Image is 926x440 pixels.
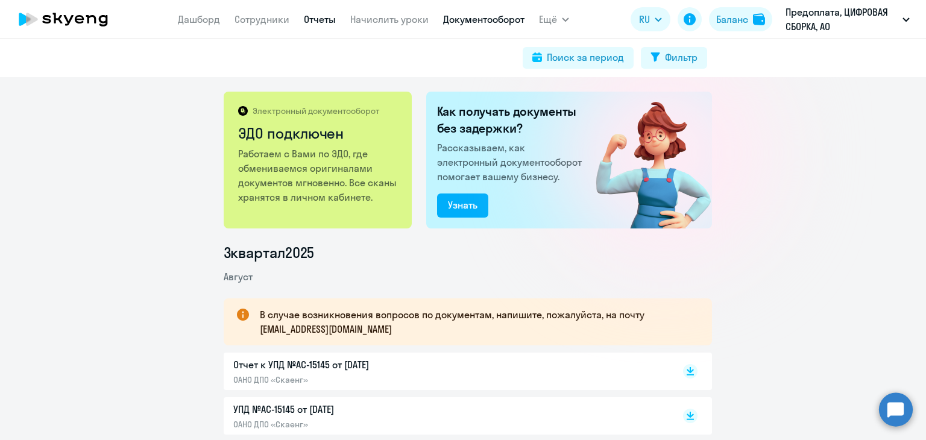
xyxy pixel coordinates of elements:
[235,13,289,25] a: Сотрудники
[709,7,772,31] button: Балансbalance
[178,13,220,25] a: Дашборд
[437,140,587,184] p: Рассказываем, как электронный документооборот помогает вашему бизнесу.
[253,105,379,116] p: Электронный документооборот
[238,146,399,204] p: Работаем с Вами по ЭДО, где обмениваемся оригиналами документов мгновенно. Все сканы хранятся в л...
[641,47,707,69] button: Фильтр
[547,50,624,64] div: Поиск за период
[443,13,524,25] a: Документооборот
[539,12,557,27] span: Ещё
[260,307,690,336] p: В случае возникновения вопросов по документам, напишите, пожалуйста, на почту [EMAIL_ADDRESS][DOM...
[238,124,399,143] h2: ЭДО подключен
[437,193,488,218] button: Узнать
[350,13,429,25] a: Начислить уроки
[304,13,336,25] a: Отчеты
[233,402,487,416] p: УПД №AC-15145 от [DATE]
[233,402,658,430] a: УПД №AC-15145 от [DATE]ОАНО ДПО «Скаенг»
[576,92,712,228] img: connected
[523,47,634,69] button: Поиск за период
[539,7,569,31] button: Ещё
[224,271,253,283] span: Август
[233,357,487,372] p: Отчет к УПД №AC-15145 от [DATE]
[780,5,916,34] button: Предоплата, ЦИФРОВАЯ СБОРКА, АО
[233,374,487,385] p: ОАНО ДПО «Скаенг»
[631,7,670,31] button: RU
[639,12,650,27] span: RU
[665,50,698,64] div: Фильтр
[437,103,587,137] h2: Как получать документы без задержки?
[716,12,748,27] div: Баланс
[753,13,765,25] img: balance
[224,243,712,262] li: 3 квартал 2025
[448,198,477,212] div: Узнать
[786,5,898,34] p: Предоплата, ЦИФРОВАЯ СБОРКА, АО
[233,357,658,385] a: Отчет к УПД №AC-15145 от [DATE]ОАНО ДПО «Скаенг»
[233,419,487,430] p: ОАНО ДПО «Скаенг»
